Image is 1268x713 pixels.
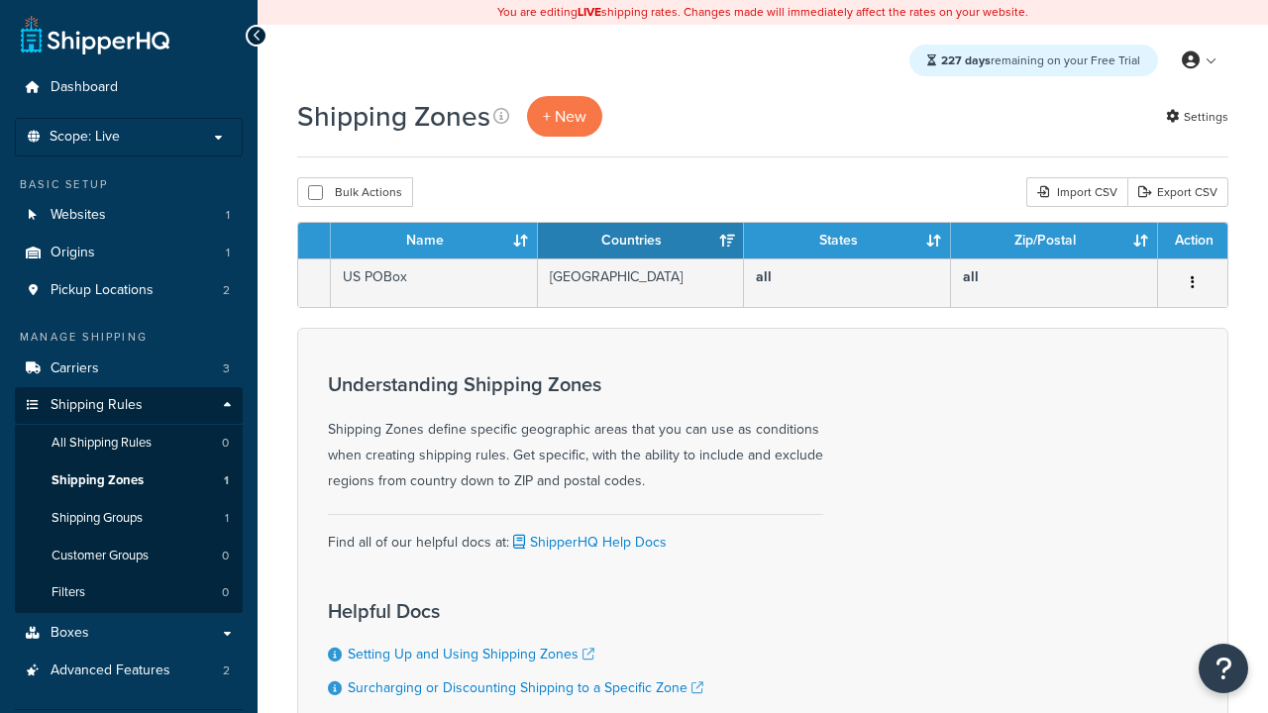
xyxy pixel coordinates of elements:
[328,373,823,494] div: Shipping Zones define specific geographic areas that you can use as conditions when creating ship...
[578,3,601,21] b: LIVE
[15,351,243,387] a: Carriers 3
[223,662,230,679] span: 2
[52,584,85,601] span: Filters
[51,282,154,299] span: Pickup Locations
[744,223,951,258] th: States: activate to sort column ascending
[15,69,243,106] a: Dashboard
[225,510,229,527] span: 1
[51,79,118,96] span: Dashboard
[15,272,243,309] li: Pickup Locations
[51,397,143,414] span: Shipping Rules
[15,387,243,424] a: Shipping Rules
[1166,103,1228,131] a: Settings
[909,45,1158,76] div: remaining on your Free Trial
[1199,644,1248,693] button: Open Resource Center
[297,97,490,136] h1: Shipping Zones
[509,532,667,553] a: ShipperHQ Help Docs
[15,197,243,234] li: Websites
[328,373,823,395] h3: Understanding Shipping Zones
[52,548,149,564] span: Customer Groups
[1158,223,1227,258] th: Action
[15,653,243,689] li: Advanced Features
[51,207,106,224] span: Websites
[15,425,243,461] a: All Shipping Rules 0
[51,662,170,679] span: Advanced Features
[1127,177,1228,207] a: Export CSV
[52,510,143,527] span: Shipping Groups
[538,223,745,258] th: Countries: activate to sort column ascending
[15,197,243,234] a: Websites 1
[50,129,120,146] span: Scope: Live
[15,538,243,574] li: Customer Groups
[21,15,169,54] a: ShipperHQ Home
[226,245,230,261] span: 1
[226,207,230,224] span: 1
[15,272,243,309] a: Pickup Locations 2
[348,677,703,698] a: Surcharging or Discounting Shipping to a Specific Zone
[223,282,230,299] span: 2
[15,500,243,537] a: Shipping Groups 1
[51,245,95,261] span: Origins
[15,235,243,271] li: Origins
[15,653,243,689] a: Advanced Features 2
[15,538,243,574] a: Customer Groups 0
[52,435,152,452] span: All Shipping Rules
[1026,177,1127,207] div: Import CSV
[331,223,538,258] th: Name: activate to sort column ascending
[15,500,243,537] li: Shipping Groups
[51,625,89,642] span: Boxes
[15,615,243,652] a: Boxes
[222,584,229,601] span: 0
[963,266,979,287] b: all
[941,51,991,69] strong: 227 days
[223,360,230,377] span: 3
[51,360,99,377] span: Carriers
[15,574,243,611] a: Filters 0
[348,644,594,664] a: Setting Up and Using Shipping Zones
[222,435,229,452] span: 0
[15,176,243,193] div: Basic Setup
[222,548,229,564] span: 0
[52,472,144,489] span: Shipping Zones
[328,600,703,622] h3: Helpful Docs
[15,329,243,346] div: Manage Shipping
[15,387,243,613] li: Shipping Rules
[15,235,243,271] a: Origins 1
[527,96,602,137] a: + New
[331,258,538,307] td: US POBox
[15,574,243,611] li: Filters
[756,266,772,287] b: all
[543,105,586,128] span: + New
[538,258,745,307] td: [GEOGRAPHIC_DATA]
[15,351,243,387] li: Carriers
[15,462,243,499] a: Shipping Zones 1
[951,223,1158,258] th: Zip/Postal: activate to sort column ascending
[15,462,243,499] li: Shipping Zones
[328,514,823,556] div: Find all of our helpful docs at:
[224,472,229,489] span: 1
[15,425,243,461] li: All Shipping Rules
[297,177,413,207] button: Bulk Actions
